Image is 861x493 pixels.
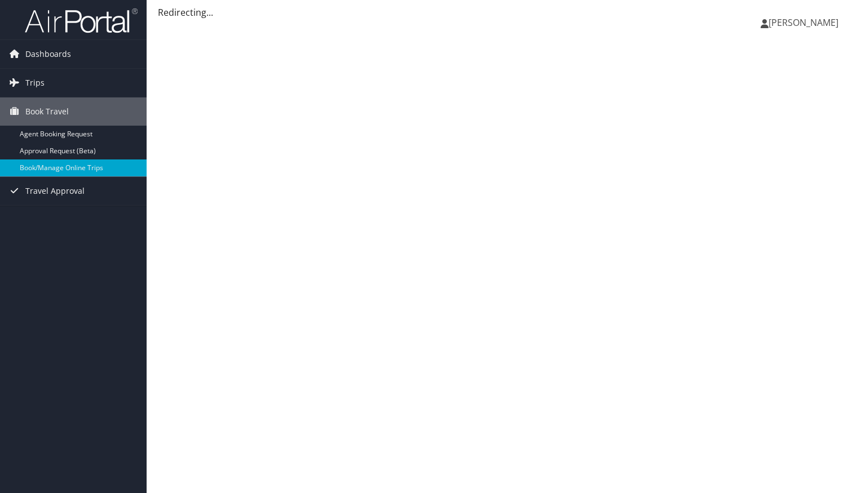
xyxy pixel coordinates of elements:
[25,97,69,126] span: Book Travel
[25,69,45,97] span: Trips
[25,7,138,34] img: airportal-logo.png
[25,177,85,205] span: Travel Approval
[25,40,71,68] span: Dashboards
[769,16,838,29] span: [PERSON_NAME]
[761,6,850,39] a: [PERSON_NAME]
[158,6,850,19] div: Redirecting...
